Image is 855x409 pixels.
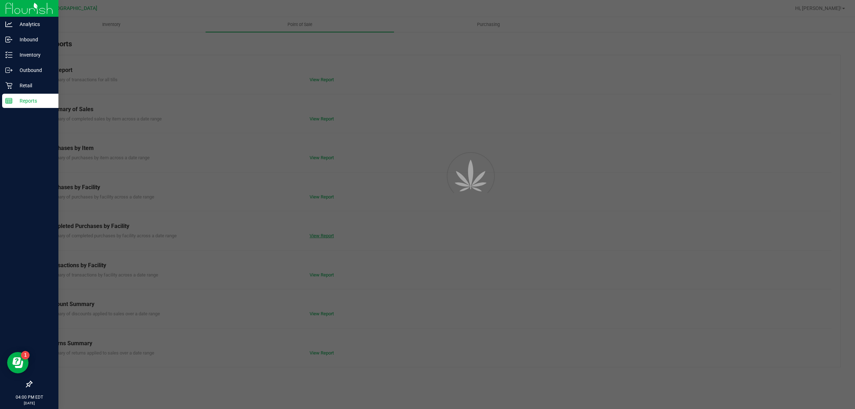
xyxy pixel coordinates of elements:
[5,21,12,28] inline-svg: Analytics
[3,394,55,400] p: 04:00 PM EDT
[12,81,55,90] p: Retail
[12,66,55,74] p: Outbound
[21,351,30,359] iframe: Resource center unread badge
[12,97,55,105] p: Reports
[12,20,55,29] p: Analytics
[5,36,12,43] inline-svg: Inbound
[5,82,12,89] inline-svg: Retail
[3,400,55,406] p: [DATE]
[5,97,12,104] inline-svg: Reports
[5,51,12,58] inline-svg: Inventory
[12,51,55,59] p: Inventory
[5,67,12,74] inline-svg: Outbound
[12,35,55,44] p: Inbound
[7,352,28,373] iframe: Resource center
